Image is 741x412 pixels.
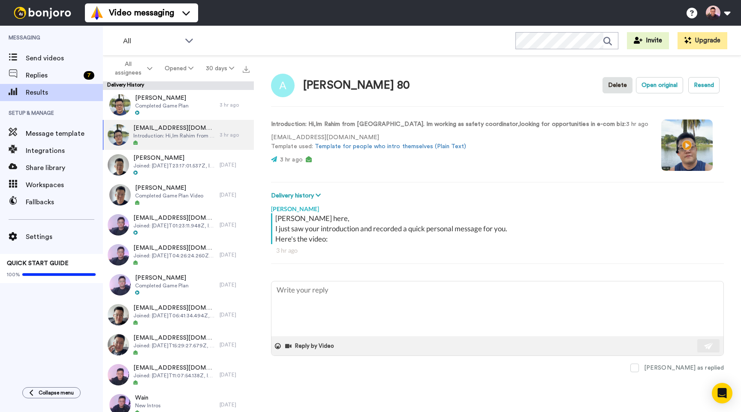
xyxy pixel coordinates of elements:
[108,334,129,355] img: a19fcb3e-38c1-46f4-ba13-de50184c6ea0-thumb.jpg
[135,394,161,402] span: Wain
[7,260,69,266] span: QUICK START GUIDE
[135,192,203,199] span: Completed Game Plan Video
[220,311,250,318] div: [DATE]
[133,154,215,162] span: [PERSON_NAME]
[133,304,215,312] span: [EMAIL_ADDRESS][DOMAIN_NAME]
[103,180,254,210] a: [PERSON_NAME]Completed Game Plan Video[DATE]
[602,77,633,93] button: Delete
[636,77,683,93] button: Open original
[123,36,181,46] span: All
[135,282,189,289] span: Completed Game Plan
[109,7,174,19] span: Video messaging
[220,102,250,108] div: 3 hr ago
[39,389,74,396] span: Collapse menu
[103,150,254,180] a: [PERSON_NAME]Joined: [DATE]T23:17:01.537Z, Introduction: Hi [PERSON_NAME], Im [PERSON_NAME] from ...
[26,232,103,242] span: Settings
[103,330,254,360] a: [EMAIL_ADDRESS][DOMAIN_NAME]Joined: [DATE]T15:29:27.679Z, Introduction: Hi, my name is [PERSON_NA...
[240,62,252,75] button: Export all results that match these filters now.
[103,120,254,150] a: [EMAIL_ADDRESS][DOMAIN_NAME]Introduction: Hi,Im Rahim from [GEOGRAPHIC_DATA]. Im working as safet...
[103,210,254,240] a: [EMAIL_ADDRESS][DOMAIN_NAME]Joined: [DATE]T01:23:11.948Z, Introduction: Hi! This is Grace from [G...
[26,53,103,63] span: Send videos
[103,270,254,300] a: [PERSON_NAME]Completed Game Plan[DATE]
[103,81,254,90] div: Delivery History
[271,120,648,129] p: : 3 hr ago
[108,124,129,146] img: 622f4006-5104-4f69-b43d-5a8b40bb87ad-thumb.jpg
[22,387,81,398] button: Collapse menu
[280,157,303,163] span: 3 hr ago
[220,371,250,378] div: [DATE]
[133,372,215,379] span: Joined: [DATE]T11:07:54.138Z, Introduction: Hi I’m [PERSON_NAME] from SG. [DEMOGRAPHIC_DATA] as S...
[220,251,250,258] div: [DATE]
[103,300,254,330] a: [EMAIL_ADDRESS][DOMAIN_NAME]Joined: [DATE]T06:41:34.494Z, Introduction: Hi [PERSON_NAME] i'm [PER...
[220,161,250,168] div: [DATE]
[220,281,250,288] div: [DATE]
[243,66,250,73] img: export.svg
[133,252,215,259] span: Joined: [DATE]T04:26:24.260Z, Introduction: I'm [PERSON_NAME] from [GEOGRAPHIC_DATA] currently an...
[133,312,215,319] span: Joined: [DATE]T06:41:34.494Z, Introduction: Hi [PERSON_NAME] i'm [PERSON_NAME], i work in Fnb chi...
[103,240,254,270] a: [EMAIL_ADDRESS][DOMAIN_NAME]Joined: [DATE]T04:26:24.260Z, Introduction: I'm [PERSON_NAME] from [G...
[220,131,250,138] div: 3 hr ago
[133,334,215,342] span: [EMAIL_ADDRESS][DOMAIN_NAME]
[26,146,103,156] span: Integrations
[108,214,129,236] img: 53e0983b-61af-4538-b10a-475abb5e5274-thumb.jpg
[26,87,103,98] span: Results
[271,191,323,200] button: Delivery history
[135,94,189,102] span: [PERSON_NAME]
[688,77,720,93] button: Resend
[159,61,200,76] button: Opened
[220,341,250,348] div: [DATE]
[135,402,161,409] span: New Intros
[133,342,215,349] span: Joined: [DATE]T15:29:27.679Z, Introduction: Hi, my name is [PERSON_NAME] and I am from [DEMOGRAPH...
[133,244,215,252] span: [EMAIL_ADDRESS][DOMAIN_NAME]
[7,271,20,278] span: 100%
[220,191,250,198] div: [DATE]
[26,163,103,173] span: Share library
[84,71,94,80] div: 7
[704,343,714,349] img: send-white.svg
[109,94,131,116] img: 16b96350-813e-49a0-9921-e42c7a640e92-thumb.jpg
[109,184,131,206] img: 939b98fa-3ddf-4c13-abda-a885c14d8797-thumb.jpg
[276,246,719,255] div: 3 hr ago
[220,401,250,408] div: [DATE]
[10,7,75,19] img: bj-logo-header-white.svg
[271,121,625,127] strong: Introduction: Hi,Im Rahim from [GEOGRAPHIC_DATA]. Im working as safety coordinator,looking for op...
[315,143,466,149] a: Template for people who intro themselves (Plain Text)
[133,132,215,139] span: Introduction: Hi,Im Rahim from [GEOGRAPHIC_DATA]. Im working as safety coordinator,looking for op...
[220,221,250,228] div: [DATE]
[105,57,159,81] button: All assignees
[135,184,203,192] span: [PERSON_NAME]
[90,6,104,20] img: vm-color.svg
[133,124,215,132] span: [EMAIL_ADDRESS][DOMAIN_NAME]
[26,180,103,190] span: Workspaces
[271,74,295,97] img: Image of Abdulrahim abdullah 80
[103,90,254,120] a: [PERSON_NAME]Completed Game Plan3 hr ago
[26,128,103,139] span: Message template
[26,197,103,207] span: Fallbacks
[271,200,724,213] div: [PERSON_NAME]
[103,360,254,390] a: [EMAIL_ADDRESS][DOMAIN_NAME]Joined: [DATE]T11:07:54.138Z, Introduction: Hi I’m [PERSON_NAME] from...
[133,222,215,229] span: Joined: [DATE]T01:23:11.948Z, Introduction: Hi! This is Grace from [GEOGRAPHIC_DATA]. Looking for...
[108,244,129,266] img: ff166e42-0337-4453-8b4d-26030dfc7bb2-thumb.jpg
[133,364,215,372] span: [EMAIL_ADDRESS][DOMAIN_NAME]
[108,304,129,325] img: 1bfafe4b-8346-47fc-a527-b59eb04797be-thumb.jpg
[712,383,732,403] div: Open Intercom Messenger
[108,364,129,385] img: d2d02da0-e134-4ad1-9da1-b839d68cdef2-thumb.jpg
[275,213,722,244] div: [PERSON_NAME] here, I just saw your introduction and recorded a quick personal message for you. H...
[135,102,189,109] span: Completed Game Plan
[111,60,145,77] span: All assignees
[644,364,724,372] div: [PERSON_NAME] as replied
[109,274,131,296] img: de8c4c83-0812-4dff-9583-c326ecd844b6-thumb.jpg
[678,32,727,49] button: Upgrade
[199,61,240,76] button: 30 days
[271,133,648,151] p: [EMAIL_ADDRESS][DOMAIN_NAME] Template used:
[133,162,215,169] span: Joined: [DATE]T23:17:01.537Z, Introduction: Hi [PERSON_NAME], Im [PERSON_NAME] from SG and am cur...
[108,154,129,176] img: 2bfeec0d-413e-4275-b01a-c0c510d6474f-thumb.jpg
[303,79,410,92] div: [PERSON_NAME] 80
[26,70,80,81] span: Replies
[627,32,669,49] button: Invite
[284,340,337,352] button: Reply by Video
[133,214,215,222] span: [EMAIL_ADDRESS][DOMAIN_NAME]
[135,274,189,282] span: [PERSON_NAME]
